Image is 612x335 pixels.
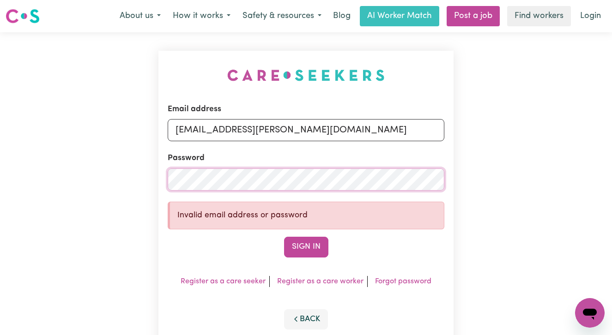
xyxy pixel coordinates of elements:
[168,119,444,141] input: Email address
[447,6,500,26] a: Post a job
[168,103,221,115] label: Email address
[375,278,431,285] a: Forgot password
[507,6,571,26] a: Find workers
[236,6,327,26] button: Safety & resources
[284,309,328,329] button: Back
[360,6,439,26] a: AI Worker Match
[284,237,328,257] button: Sign In
[181,278,266,285] a: Register as a care seeker
[167,6,236,26] button: How it works
[168,152,205,164] label: Password
[177,209,436,221] p: Invalid email address or password
[6,6,40,27] a: Careseekers logo
[575,6,606,26] a: Login
[575,298,605,328] iframe: Button to launch messaging window
[6,8,40,24] img: Careseekers logo
[277,278,364,285] a: Register as a care worker
[114,6,167,26] button: About us
[327,6,356,26] a: Blog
